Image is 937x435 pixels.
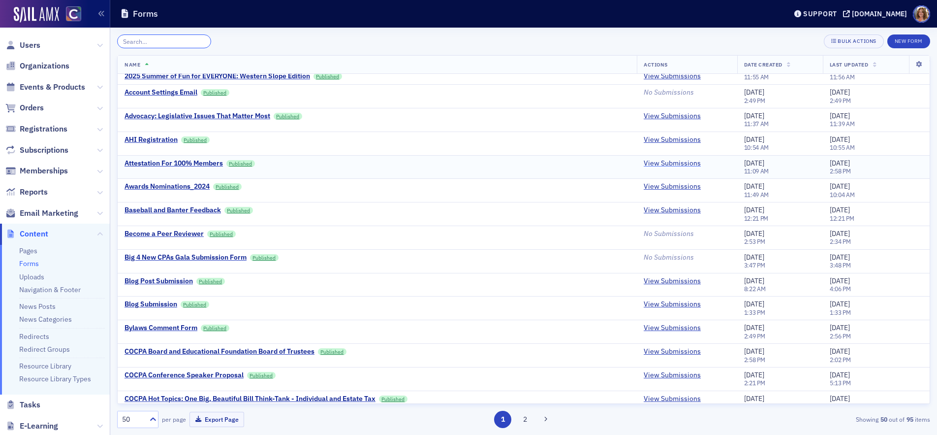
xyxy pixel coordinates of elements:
time: 2:34 PM [830,237,851,245]
span: Email Marketing [20,208,78,219]
span: [DATE] [830,347,850,356]
time: 2:58 PM [744,356,765,364]
a: Email Marketing [5,208,78,219]
a: News Categories [19,315,72,324]
a: Blog Submission [125,300,177,309]
a: News Posts [19,302,56,311]
a: Resource Library Types [19,374,91,383]
a: View Homepage [59,6,81,23]
span: [DATE] [830,182,850,191]
a: Redirects [19,332,49,341]
a: Account Settings Email [125,88,197,97]
a: Big 4 New CPAs Gala Submission Form [125,253,247,262]
a: AHI Registration [125,135,178,144]
a: Bylaws Comment Form [125,324,197,333]
span: [DATE] [830,88,850,97]
a: Tasks [5,400,40,410]
strong: 95 [905,415,915,424]
a: Advocacy: Legislative Issues That Matter Most [125,112,270,121]
a: Organizations [5,61,69,71]
time: 8:22 AM [744,285,766,293]
span: [DATE] [830,394,850,403]
time: 1:33 PM [830,308,851,316]
span: [DATE] [744,347,764,356]
button: 2 [517,411,534,428]
a: Subscriptions [5,145,68,156]
a: COCPA Hot Topics: One Big, Beautiful Bill Think-Tank - Individual and Estate Tax [125,395,375,403]
span: Events & Products [20,82,85,93]
input: Search… [117,34,211,48]
a: Published [201,89,229,96]
a: View Submissions [644,371,701,380]
a: View Submissions [644,300,701,309]
div: [DOMAIN_NAME] [852,9,907,18]
a: View Submissions [644,159,701,168]
a: Redirect Groups [19,345,70,354]
div: Bulk Actions [838,38,876,44]
button: New Form [887,34,930,48]
div: Awards Nominations_2024 [125,182,210,191]
span: Name [125,61,140,68]
a: Published [250,254,279,261]
button: Export Page [189,412,244,427]
a: Published [213,183,242,190]
a: New Form [887,36,930,45]
a: Registrations [5,124,67,134]
time: 2:58 PM [830,167,851,175]
span: [DATE] [744,300,764,308]
time: 10:54 AM [744,143,769,151]
time: 11:37 AM [744,120,769,128]
time: 2:49 PM [830,97,851,104]
time: 2:49 PM [744,97,765,104]
span: Profile [913,5,930,23]
img: SailAMX [14,7,59,23]
span: [DATE] [744,111,764,120]
time: 11:39 AM [830,120,855,128]
time: 10:04 AM [830,191,855,199]
a: Published [196,278,225,285]
a: Published [181,136,210,143]
a: Published [226,160,255,167]
a: Published [201,325,229,332]
time: 2:02 PM [830,356,851,364]
time: 3:47 PM [744,261,765,269]
a: Uploads [19,272,44,281]
time: 11:09 AM [744,167,769,175]
span: [DATE] [744,159,764,167]
span: [DATE] [830,111,850,120]
a: COCPA Conference Speaker Proposal [125,371,244,380]
a: View Submissions [644,277,701,286]
span: [DATE] [830,323,850,332]
div: 50 [122,414,144,425]
a: Navigation & Footer [19,285,81,294]
span: [DATE] [830,253,850,262]
time: 2:21 PM [744,379,765,387]
a: Published [247,372,276,379]
a: Reports [5,187,48,198]
span: [DATE] [830,159,850,167]
span: [DATE] [744,182,764,191]
a: Events & Products [5,82,85,93]
div: No Submissions [644,88,730,97]
a: View Submissions [644,112,701,121]
a: 2025 Summer of Fun for EVERYONE: Western Slope Edition [125,72,310,81]
a: Baseball and Banter Feedback [125,206,221,215]
a: Published [274,113,302,120]
span: [DATE] [744,276,764,285]
a: View Submissions [644,135,701,144]
a: Published [207,231,236,237]
span: E-Learning [20,421,58,432]
a: E-Learning [5,421,58,432]
time: 11:55 AM [744,73,769,81]
span: [DATE] [744,205,764,214]
span: [DATE] [744,370,764,379]
time: 2:49 PM [744,332,765,340]
span: Memberships [20,166,68,176]
time: 1:33 PM [744,308,765,316]
a: View Submissions [644,347,701,356]
span: [DATE] [830,135,850,144]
